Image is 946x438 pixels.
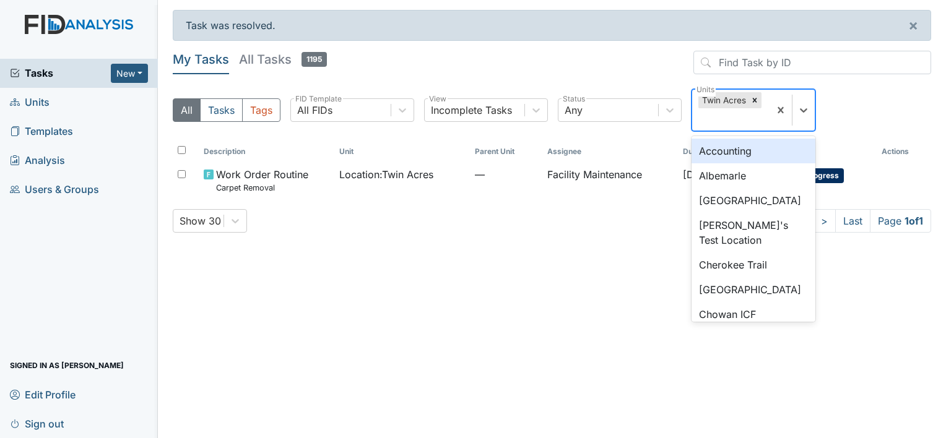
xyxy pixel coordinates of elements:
a: Last [835,209,870,233]
button: × [896,11,931,40]
span: Edit Profile [10,385,76,404]
th: Toggle SortBy [788,141,877,162]
button: All [173,98,201,122]
span: Users & Groups [10,180,99,199]
th: Assignee [542,141,678,162]
th: Actions [877,141,931,162]
div: Incomplete Tasks [431,103,512,118]
span: In Progress [792,168,844,183]
div: [PERSON_NAME]'s Test Location [692,213,815,252]
span: Page [870,209,931,233]
span: 1195 [302,52,327,67]
th: Toggle SortBy [334,141,470,162]
div: Twin Acres [698,92,748,108]
div: [GEOGRAPHIC_DATA] [692,188,815,213]
span: Work Order Routine Carpet Removal [216,167,308,194]
div: Any [565,103,583,118]
span: × [908,16,918,34]
span: Location : Twin Acres [339,167,433,182]
div: [GEOGRAPHIC_DATA] [692,277,815,302]
span: Templates [10,122,73,141]
input: Toggle All Rows Selected [178,146,186,154]
div: Task was resolved. [173,10,931,41]
th: Toggle SortBy [199,141,334,162]
nav: task-pagination [755,209,931,233]
div: Albemarle [692,163,815,188]
th: Toggle SortBy [470,141,542,162]
th: Toggle SortBy [678,141,751,162]
div: Chowan ICF [692,302,815,327]
button: New [111,64,148,83]
span: Signed in as [PERSON_NAME] [10,356,124,375]
small: Carpet Removal [216,182,308,194]
span: Analysis [10,151,65,170]
span: Units [10,93,50,112]
a: Tasks [10,66,111,80]
span: — [475,167,537,182]
h5: All Tasks [239,51,327,68]
div: Show 30 [180,213,221,228]
input: Find Task by ID [693,51,931,74]
div: All FIDs [297,103,332,118]
div: Cherokee Trail [692,252,815,277]
button: Tasks [200,98,243,122]
td: Facility Maintenance [542,162,678,199]
span: [DATE] [683,168,716,181]
button: Tags [242,98,280,122]
span: Sign out [10,414,64,433]
div: Accounting [692,139,815,163]
strong: 1 of 1 [905,215,923,227]
h5: My Tasks [173,51,229,68]
a: > [813,209,836,233]
div: Type filter [173,98,280,122]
